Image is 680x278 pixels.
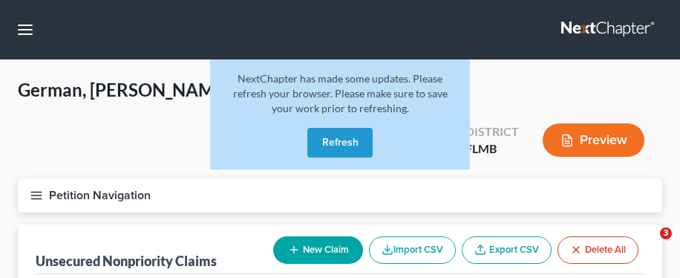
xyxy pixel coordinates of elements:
[18,79,230,100] span: German, [PERSON_NAME]
[660,227,672,239] span: 3
[36,252,217,270] div: Unsecured Nonpriority Claims
[18,178,662,213] button: Petition Navigation
[543,123,644,157] button: Preview
[369,236,456,264] button: Import CSV
[233,72,448,114] span: NextChapter has made some updates. Please refresh your browser. Please make sure to save your wor...
[630,227,665,263] iframe: Intercom live chat
[558,236,638,264] button: Delete All
[465,123,519,140] div: District
[462,236,552,264] a: Export CSV
[307,128,373,158] button: Refresh
[273,236,363,264] button: New Claim
[465,140,519,158] div: FLMB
